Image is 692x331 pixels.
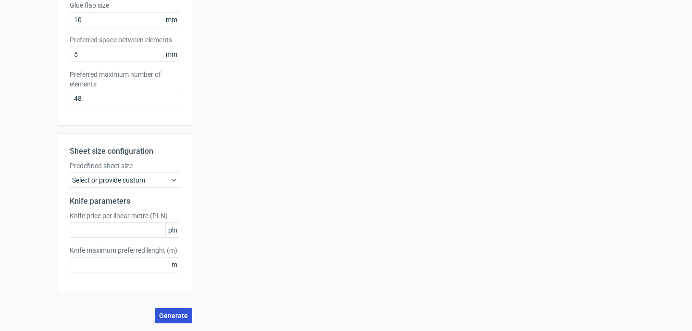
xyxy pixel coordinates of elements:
span: pln [165,223,180,237]
label: Knife price per linear metre (PLN) [70,211,180,221]
label: Glue flap size [70,0,180,10]
h2: Sheet size configuration [70,146,180,157]
span: mm [163,12,180,27]
span: Generate [159,312,188,319]
label: Predefined sheet size [70,161,180,171]
div: Select or provide custom [70,172,180,188]
label: Preferred maximum number of elements [70,70,180,89]
h2: Knife parameters [70,196,180,207]
span: m [169,257,180,272]
button: Generate [155,308,192,323]
span: mm [163,47,180,61]
label: Knife maximum preferred lenght (m) [70,245,180,255]
label: Preferred space between elements [70,35,180,45]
